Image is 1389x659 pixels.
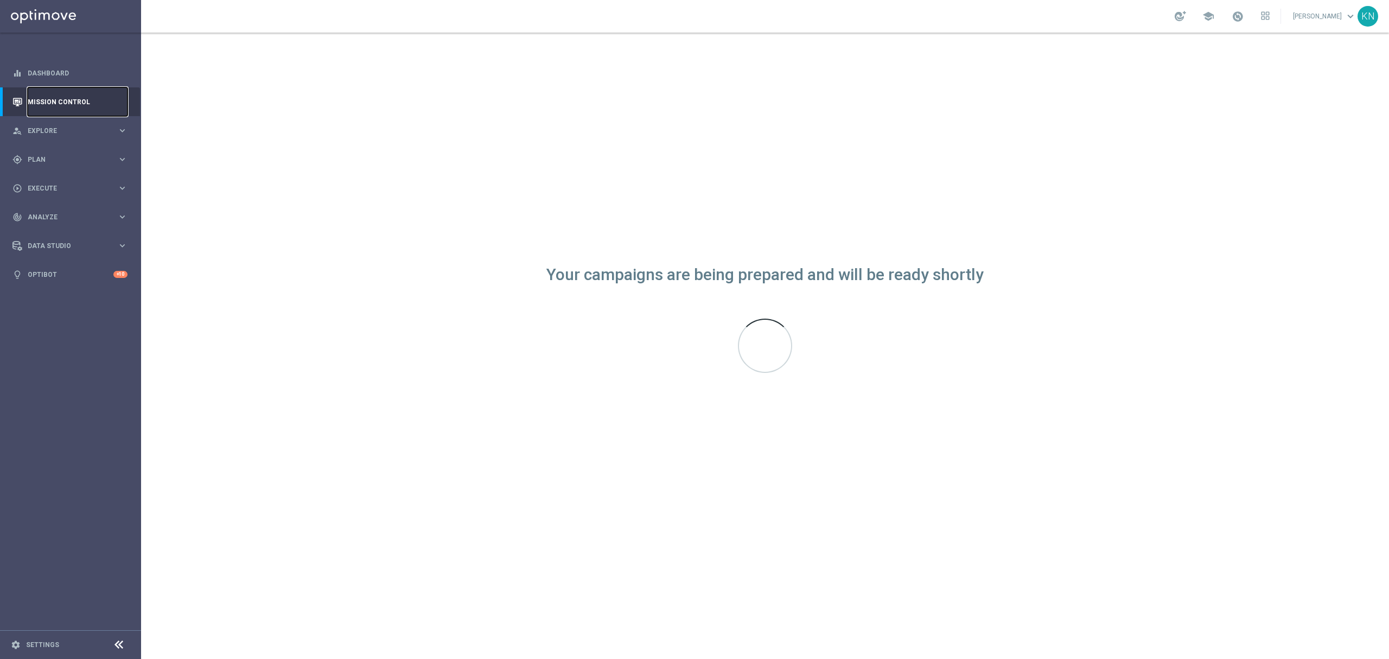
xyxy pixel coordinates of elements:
[117,240,128,251] i: keyboard_arrow_right
[12,126,128,135] button: person_search Explore keyboard_arrow_right
[1202,10,1214,22] span: school
[12,242,128,250] button: Data Studio keyboard_arrow_right
[12,87,128,116] div: Mission Control
[1292,8,1358,24] a: [PERSON_NAME]keyboard_arrow_down
[117,154,128,164] i: keyboard_arrow_right
[28,59,128,87] a: Dashboard
[12,59,128,87] div: Dashboard
[1345,10,1356,22] span: keyboard_arrow_down
[12,69,128,78] button: equalizer Dashboard
[12,260,128,289] div: Optibot
[12,270,22,280] i: lightbulb
[12,155,117,164] div: Plan
[12,212,117,222] div: Analyze
[113,271,128,278] div: +10
[28,87,128,116] a: Mission Control
[12,98,128,106] button: Mission Control
[12,213,128,221] button: track_changes Analyze keyboard_arrow_right
[28,156,117,163] span: Plan
[117,212,128,222] i: keyboard_arrow_right
[12,126,117,136] div: Explore
[12,155,128,164] button: gps_fixed Plan keyboard_arrow_right
[12,155,22,164] i: gps_fixed
[28,214,117,220] span: Analyze
[28,243,117,249] span: Data Studio
[11,640,21,650] i: settings
[12,183,117,193] div: Execute
[117,183,128,193] i: keyboard_arrow_right
[28,185,117,192] span: Execute
[12,241,117,251] div: Data Studio
[546,270,984,280] div: Your campaigns are being prepared and will be ready shortly
[28,260,113,289] a: Optibot
[12,126,22,136] i: person_search
[12,68,22,78] i: equalizer
[12,183,22,193] i: play_circle_outline
[12,212,22,222] i: track_changes
[117,125,128,136] i: keyboard_arrow_right
[26,642,59,648] a: Settings
[12,184,128,193] button: play_circle_outline Execute keyboard_arrow_right
[1358,6,1378,27] div: KN
[12,270,128,279] button: lightbulb Optibot +10
[28,128,117,134] span: Explore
